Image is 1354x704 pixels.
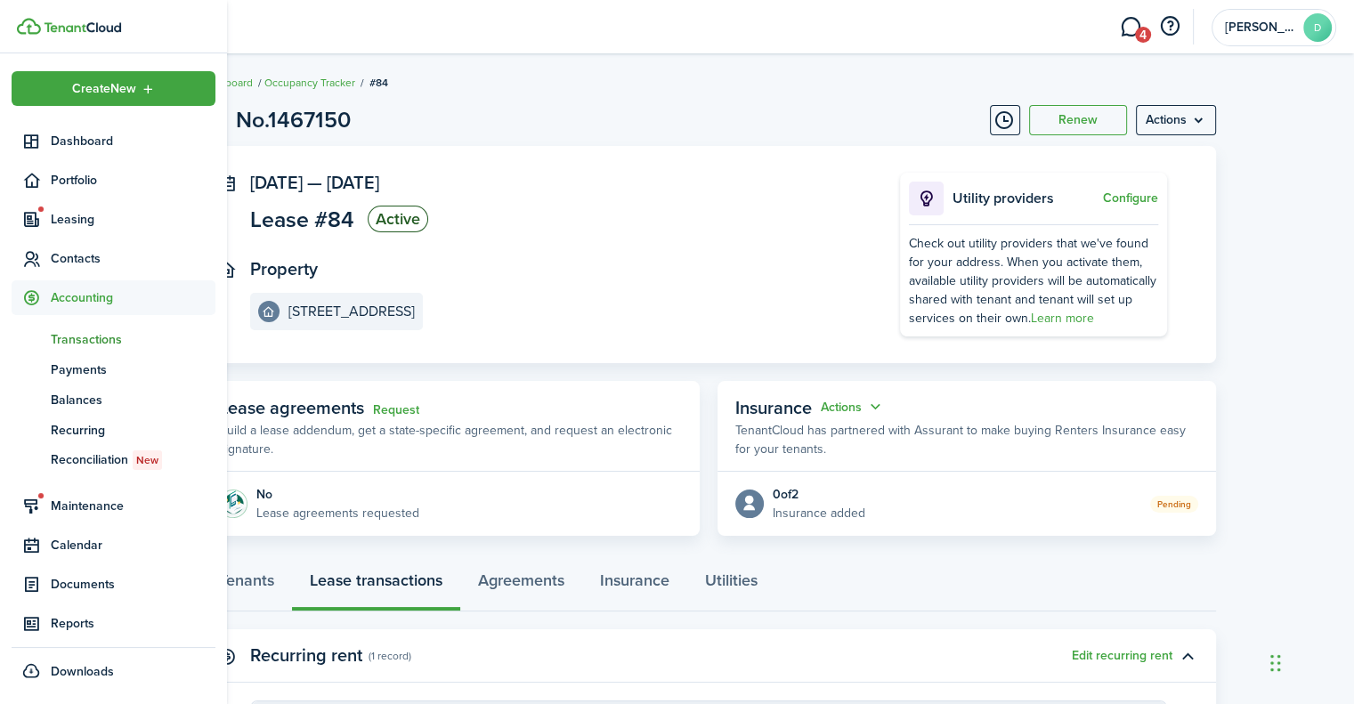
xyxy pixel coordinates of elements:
span: [DATE] [327,169,379,196]
a: ReconciliationNew [12,445,215,475]
img: TenantCloud [17,18,41,35]
span: Lease #84 [250,208,354,231]
a: Recurring [12,415,215,445]
a: Balances [12,384,215,415]
a: Tenants [201,558,292,611]
status: Active [368,206,428,232]
span: David [1225,21,1296,34]
iframe: Chat Widget [1265,619,1354,704]
panel-main-title: Property [250,259,318,279]
panel-main-title: Recurring rent [250,645,362,666]
a: Occupancy Tracker [264,75,355,91]
button: Open menu [1136,105,1216,135]
span: Recurring [51,421,215,440]
div: Drag [1270,636,1281,690]
span: #84 [369,75,388,91]
a: Transactions [12,324,215,354]
span: Maintenance [51,497,215,515]
span: Lease agreements [219,394,364,421]
img: TenantCloud [44,22,121,33]
a: Learn more [1031,309,1094,328]
span: 4 [1135,27,1151,43]
a: Request [373,403,419,417]
span: Create New [72,83,136,95]
e-details-info-title: [STREET_ADDRESS] [288,303,415,320]
span: Downloads [51,662,114,681]
h1: No.1467150 [236,103,351,137]
span: Leasing [51,210,215,229]
span: Portfolio [51,171,215,190]
div: 0 of 2 [773,485,865,504]
button: Open resource center [1155,12,1185,42]
a: Messaging [1114,4,1147,50]
span: New [136,452,158,468]
p: Insurance added [773,504,865,522]
p: TenantCloud has partnered with Assurant to make buying Renters Insurance easy for your tenants. [735,421,1198,458]
img: Agreement e-sign [219,490,247,518]
p: Utility providers [953,188,1099,209]
avatar-text: D [1303,13,1332,42]
menu-btn: Actions [1136,105,1216,135]
span: Accounting [51,288,215,307]
button: Open menu [821,397,885,417]
status: Pending [1150,496,1198,513]
button: Actions [821,397,885,417]
span: — [307,169,322,196]
button: Renew [1029,105,1127,135]
span: Dashboard [51,132,215,150]
span: Reports [51,614,215,633]
span: [DATE] [250,169,303,196]
a: Payments [12,354,215,384]
button: Timeline [990,105,1020,135]
a: Insurance [582,558,687,611]
button: Toggle accordion [1172,641,1203,671]
div: No [256,485,419,504]
span: Payments [51,360,215,379]
button: Edit recurring rent [1072,649,1172,663]
span: Calendar [51,536,215,554]
a: Utilities [687,558,775,611]
span: Balances [51,391,215,409]
span: Insurance [735,394,812,421]
button: Open menu [12,71,215,106]
span: Reconciliation [51,450,215,470]
a: Dashboard [12,124,215,158]
panel-main-subtitle: (1 record) [369,648,411,664]
span: Contacts [51,249,215,268]
div: Check out utility providers that we've found for your address. When you activate them, available ... [909,234,1158,328]
button: Configure [1103,191,1158,206]
p: Lease agreements requested [256,504,419,522]
span: Documents [51,575,215,594]
span: Transactions [51,330,215,349]
a: Reports [12,606,215,641]
a: Agreements [460,558,582,611]
p: Build a lease addendum, get a state-specific agreement, and request an electronic signature. [219,421,682,458]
